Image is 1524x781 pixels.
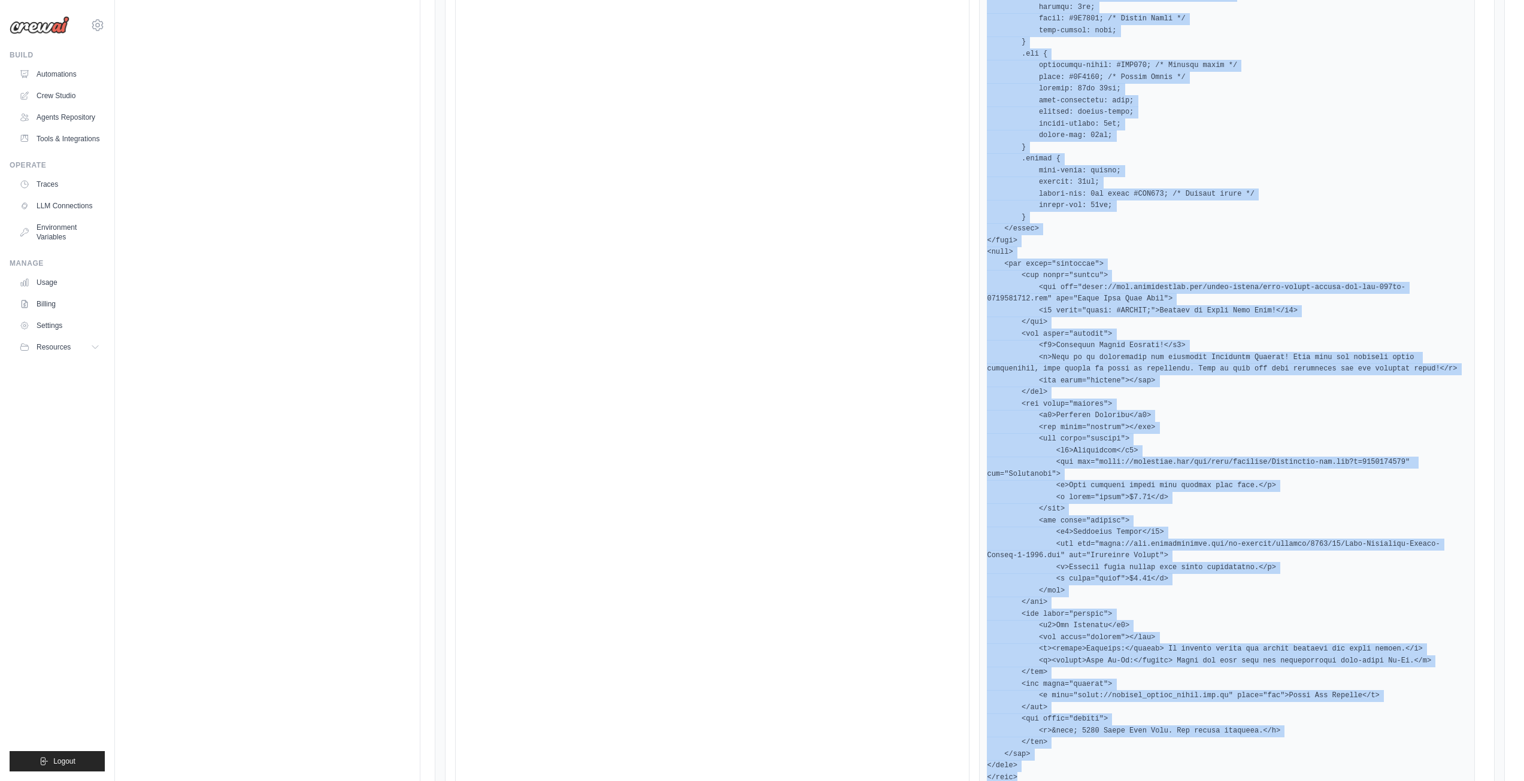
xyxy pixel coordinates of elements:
iframe: Chat Widget [1464,724,1524,781]
a: Billing [14,294,105,314]
a: Settings [14,316,105,335]
div: Manage [10,259,105,268]
a: Usage [14,273,105,292]
img: Logo [10,16,69,34]
button: Resources [14,338,105,357]
div: Operate [10,160,105,170]
button: Logout [10,751,105,771]
a: Environment Variables [14,218,105,247]
a: Crew Studio [14,86,105,105]
a: Agents Repository [14,108,105,127]
span: Resources [37,342,71,352]
a: Automations [14,65,105,84]
a: LLM Connections [14,196,105,215]
div: Build [10,50,105,60]
span: Logout [53,756,75,766]
a: Tools & Integrations [14,129,105,148]
a: Traces [14,175,105,194]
